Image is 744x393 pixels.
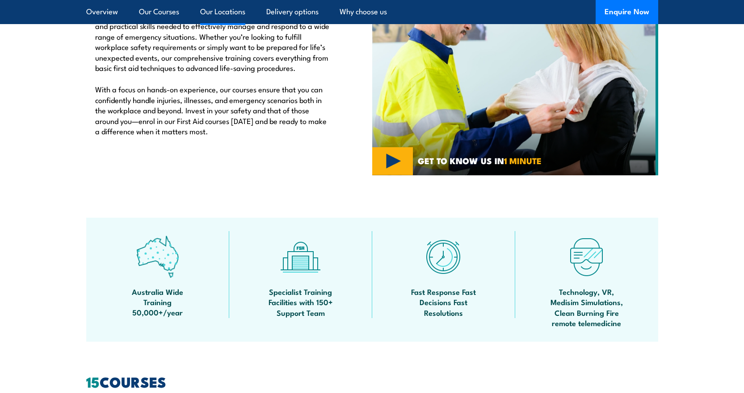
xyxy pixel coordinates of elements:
span: Technology, VR, Medisim Simulations, Clean Burning Fire remote telemedicine [546,286,627,328]
img: facilities-icon [279,236,322,278]
img: fast-icon [422,236,465,278]
img: tech-icon [565,236,608,278]
span: Australia Wide Training 50,000+/year [118,286,198,318]
span: GET TO KNOW US IN [418,157,542,165]
p: Our First Aid courses are designed to provide you with the knowledge and practical skills needed ... [95,10,331,73]
h2: COURSES [86,375,658,388]
p: With a focus on hands-on experience, our courses ensure that you can confidently handle injuries,... [95,84,331,136]
strong: 1 MINUTE [504,154,542,167]
span: Specialist Training Facilities with 150+ Support Team [261,286,341,318]
span: Fast Response Fast Decisions Fast Resolutions [404,286,484,318]
img: auswide-icon [136,236,179,278]
strong: 15 [86,370,100,393]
